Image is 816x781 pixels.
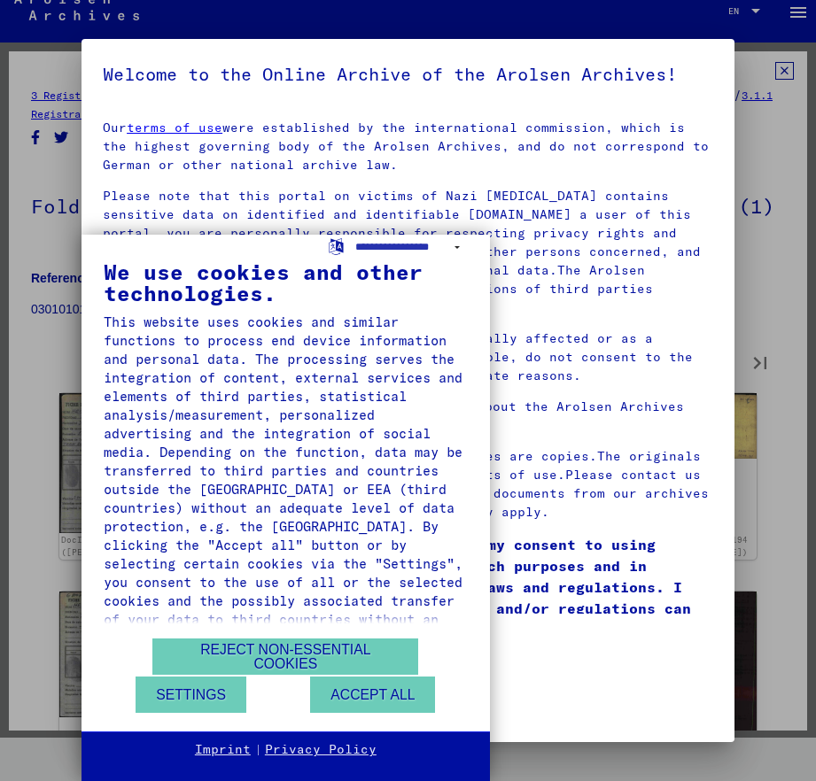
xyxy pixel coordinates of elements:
a: Imprint [195,741,251,759]
div: This website uses cookies and similar functions to process end device information and personal da... [104,313,468,647]
button: Settings [136,677,246,713]
button: Reject non-essential cookies [152,638,418,675]
div: We use cookies and other technologies. [104,261,468,304]
a: Privacy Policy [265,741,377,759]
button: Accept all [310,677,435,713]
